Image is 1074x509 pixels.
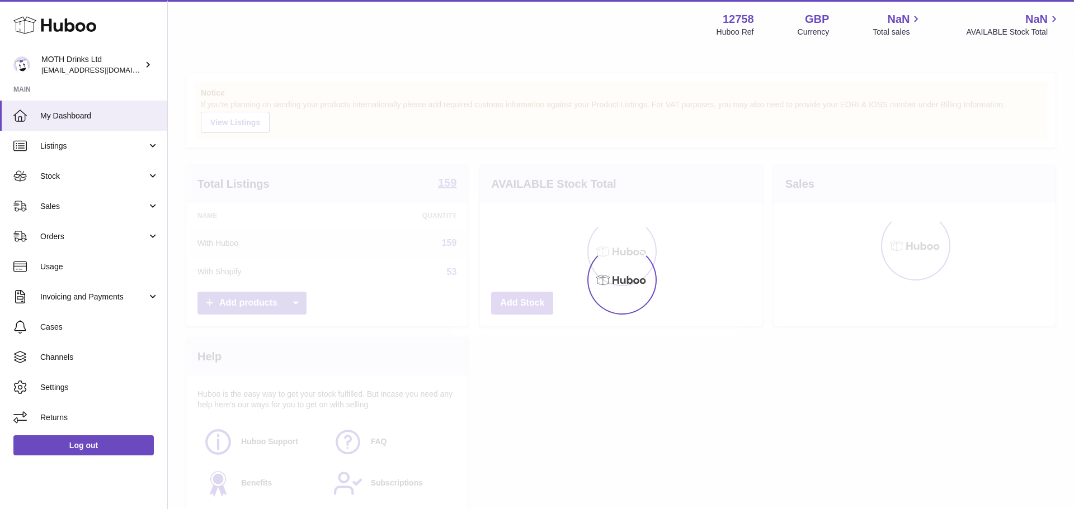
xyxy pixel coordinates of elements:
[40,412,159,423] span: Returns
[40,261,159,272] span: Usage
[40,141,147,151] span: Listings
[40,201,147,212] span: Sales
[40,322,159,332] span: Cases
[1025,12,1048,27] span: NaN
[13,56,30,73] img: internalAdmin-12758@internal.huboo.com
[798,27,830,37] div: Currency
[966,12,1061,37] a: NaN AVAILABLE Stock Total
[873,12,922,37] a: NaN Total sales
[40,171,147,182] span: Stock
[966,27,1061,37] span: AVAILABLE Stock Total
[887,12,910,27] span: NaN
[40,111,159,121] span: My Dashboard
[717,27,754,37] div: Huboo Ref
[41,54,142,75] div: MOTH Drinks Ltd
[873,27,922,37] span: Total sales
[13,435,154,455] a: Log out
[40,352,159,363] span: Channels
[805,12,829,27] strong: GBP
[41,65,164,74] span: [EMAIL_ADDRESS][DOMAIN_NAME]
[40,382,159,393] span: Settings
[40,231,147,242] span: Orders
[723,12,754,27] strong: 12758
[40,292,147,302] span: Invoicing and Payments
